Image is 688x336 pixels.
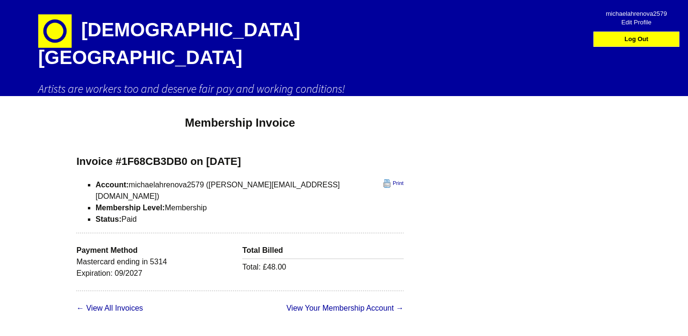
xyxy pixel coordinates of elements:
p: Mastercard ending in 5314 Expiration: 09/2027 [76,256,237,279]
a: Log Out [596,32,677,46]
h2: Artists are workers too and deserve fair pay and working conditions! [38,81,650,96]
a: Print [383,179,404,188]
li: Paid [96,214,404,225]
strong: Account: [96,181,129,189]
span: Total [242,263,263,271]
a: ← View All Invoices [76,304,143,312]
h1: Membership Invoice [76,115,404,130]
span: Edit Profile [602,15,670,23]
img: circle-e1448293145835.png [38,14,72,48]
span: £48.00 [263,263,286,271]
a: View Your Membership Account → [286,304,403,312]
li: michaelahrenova2579 ([PERSON_NAME][EMAIL_ADDRESS][DOMAIN_NAME]) [96,179,404,202]
strong: Membership Level: [96,204,165,212]
li: Membership [96,202,404,214]
h3: Invoice #1F68CB3DB0 on [DATE] [76,155,404,169]
strong: Status: [96,215,121,223]
strong: Payment Method [76,246,138,254]
span: michaelahrenova2579 [602,6,670,15]
strong: Total Billed [242,246,283,254]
